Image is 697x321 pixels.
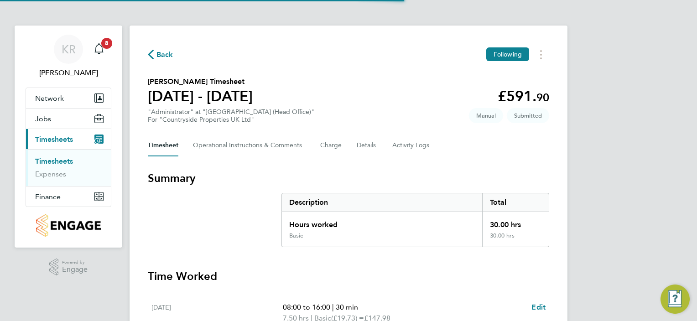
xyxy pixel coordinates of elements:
a: Go to home page [26,214,111,237]
button: Back [148,49,173,60]
span: 08:00 to 16:00 [283,303,330,311]
div: Hours worked [282,212,482,232]
div: Timesheets [26,149,111,186]
div: 30.00 hrs [482,212,549,232]
a: Timesheets [35,157,73,166]
span: Back [156,49,173,60]
h2: [PERSON_NAME] Timesheet [148,76,253,87]
span: This timesheet was manually created. [469,108,503,123]
button: Engage Resource Center [661,285,690,314]
app-decimal: £591. [498,88,549,105]
span: KR [62,43,76,55]
button: Charge [320,135,342,156]
span: Kevin Ryan [26,67,111,78]
a: Expenses [35,170,66,178]
span: Timesheets [35,135,73,144]
div: "Administrator" at "[GEOGRAPHIC_DATA] (Head Office)" [148,108,314,124]
button: Operational Instructions & Comments [193,135,306,156]
span: Following [494,50,522,58]
h3: Summary [148,171,549,186]
div: Summary [281,193,549,247]
span: 8 [101,38,112,49]
button: Details [357,135,378,156]
button: Activity Logs [392,135,431,156]
div: Total [482,193,549,212]
button: Following [486,47,529,61]
span: | [332,303,334,311]
span: Edit [531,303,546,311]
div: Basic [289,232,303,239]
span: Finance [35,192,61,201]
button: Timesheets Menu [533,47,549,62]
a: Edit [531,302,546,313]
span: Powered by [62,259,88,266]
div: For "Countryside Properties UK Ltd" [148,116,314,124]
div: Description [282,193,482,212]
h1: [DATE] - [DATE] [148,87,253,105]
span: 30 min [336,303,358,311]
span: Jobs [35,114,51,123]
div: 30.00 hrs [482,232,549,247]
span: 90 [536,91,549,104]
nav: Main navigation [15,26,122,248]
span: Network [35,94,64,103]
button: Network [26,88,111,108]
button: Jobs [26,109,111,129]
span: This timesheet is Submitted. [507,108,549,123]
a: KR[PERSON_NAME] [26,35,111,78]
span: Engage [62,266,88,274]
button: Timesheets [26,129,111,149]
h3: Time Worked [148,269,549,284]
a: 8 [90,35,108,64]
a: Powered byEngage [49,259,88,276]
img: countryside-properties-logo-retina.png [36,214,100,237]
button: Finance [26,186,111,207]
button: Timesheet [148,135,178,156]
